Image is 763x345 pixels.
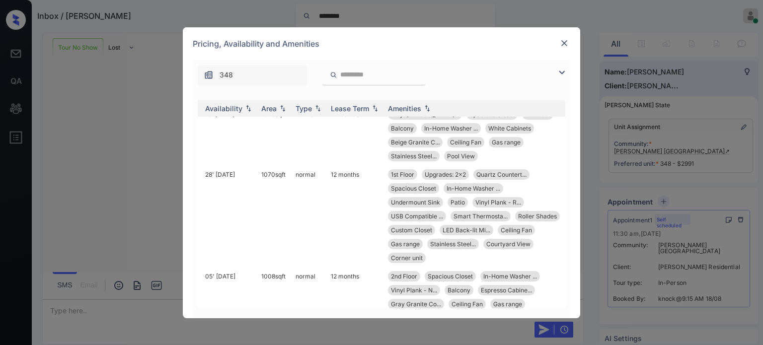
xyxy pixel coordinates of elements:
[391,254,423,262] span: Corner unit
[518,212,557,220] span: Roller Shades
[243,105,253,112] img: sorting
[391,199,440,206] span: Undermount Sink
[327,267,384,327] td: 12 months
[278,105,288,112] img: sorting
[391,138,440,146] span: Beige Granite C...
[330,70,337,79] img: icon-zuma
[183,27,580,60] div: Pricing, Availability and Amenities
[391,300,441,308] span: Gray Granite Co...
[422,105,432,112] img: sorting
[257,267,292,327] td: 1008 sqft
[450,138,481,146] span: Ceiling Fan
[391,273,417,280] span: 2nd Floor
[475,199,521,206] span: Vinyl Plank - R...
[481,286,532,294] span: Espresso Cabine...
[430,240,476,248] span: Stainless Steel...
[220,69,233,80] span: 348
[313,105,323,112] img: sorting
[296,104,312,113] div: Type
[443,226,490,234] span: LED Back-lit Mi...
[486,240,531,248] span: Courtyard View
[201,165,257,267] td: 28' [DATE]
[370,105,380,112] img: sorting
[205,104,242,113] div: Availability
[391,212,443,220] span: USB Compatible ...
[292,165,327,267] td: normal
[388,104,421,113] div: Amenities
[556,67,568,78] img: icon-zuma
[391,185,436,192] span: Spacious Closet
[492,138,521,146] span: Gas range
[391,125,414,132] span: Balcony
[201,267,257,327] td: 05' [DATE]
[451,199,465,206] span: Patio
[493,300,522,308] span: Gas range
[391,152,437,160] span: Stainless Steel...
[201,105,257,165] td: 10' [DATE]
[454,212,508,220] span: Smart Thermosta...
[483,273,537,280] span: In-Home Washer ...
[391,226,432,234] span: Custom Closet
[331,104,369,113] div: Lease Term
[476,171,527,178] span: Quartz Countert...
[257,105,292,165] td: 1070 sqft
[391,286,437,294] span: Vinyl Plank - N...
[447,185,500,192] span: In-Home Washer ...
[447,152,475,160] span: Pool View
[448,286,470,294] span: Balcony
[424,125,478,132] span: In-Home Washer ...
[488,125,531,132] span: White Cabinets
[257,165,292,267] td: 1070 sqft
[559,38,569,48] img: close
[261,104,277,113] div: Area
[292,267,327,327] td: normal
[292,105,327,165] td: normal
[425,171,466,178] span: Upgrades: 2x2
[391,171,414,178] span: 1st Floor
[204,70,214,80] img: icon-zuma
[452,300,483,308] span: Ceiling Fan
[391,240,420,248] span: Gas range
[327,105,384,165] td: 12 months
[428,273,473,280] span: Spacious Closet
[327,165,384,267] td: 12 months
[501,226,532,234] span: Ceiling Fan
